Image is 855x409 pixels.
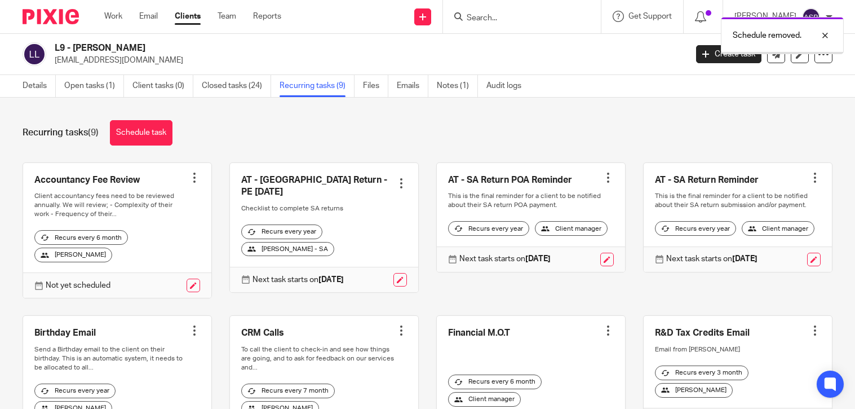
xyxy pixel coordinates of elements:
[655,366,748,380] div: Recurs every 3 month
[202,75,271,97] a: Closed tasks (24)
[88,128,99,137] span: (9)
[55,42,554,54] h2: L9 - [PERSON_NAME]
[55,55,679,66] p: [EMAIL_ADDRESS][DOMAIN_NAME]
[696,45,761,63] a: Create task
[46,280,110,291] p: Not yet scheduled
[23,75,56,97] a: Details
[459,253,551,265] p: Next task starts on
[397,75,428,97] a: Emails
[252,274,344,285] p: Next task starts on
[175,11,201,22] a: Clients
[486,75,530,97] a: Audit logs
[733,30,801,41] p: Schedule removed.
[318,276,344,284] strong: [DATE]
[280,75,355,97] a: Recurring tasks (9)
[363,75,388,97] a: Files
[241,225,322,239] div: Recurs every year
[23,127,99,139] h1: Recurring tasks
[104,11,122,22] a: Work
[535,221,608,236] div: Client manager
[23,42,46,66] img: svg%3E
[802,8,820,26] img: svg%3E
[34,384,116,398] div: Recurs every year
[742,221,814,236] div: Client manager
[241,384,335,398] div: Recurs every 7 month
[218,11,236,22] a: Team
[448,392,521,407] div: Client manager
[34,230,128,245] div: Recurs every 6 month
[732,255,757,263] strong: [DATE]
[34,248,112,262] div: [PERSON_NAME]
[437,75,478,97] a: Notes (1)
[23,9,79,24] img: Pixie
[525,255,551,263] strong: [DATE]
[655,221,736,236] div: Recurs every year
[253,11,281,22] a: Reports
[241,242,334,257] div: [PERSON_NAME] - SA
[139,11,158,22] a: Email
[655,383,733,398] div: [PERSON_NAME]
[448,221,529,236] div: Recurs every year
[110,120,172,146] a: Schedule task
[666,253,757,265] p: Next task starts on
[132,75,193,97] a: Client tasks (0)
[64,75,124,97] a: Open tasks (1)
[448,375,542,389] div: Recurs every 6 month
